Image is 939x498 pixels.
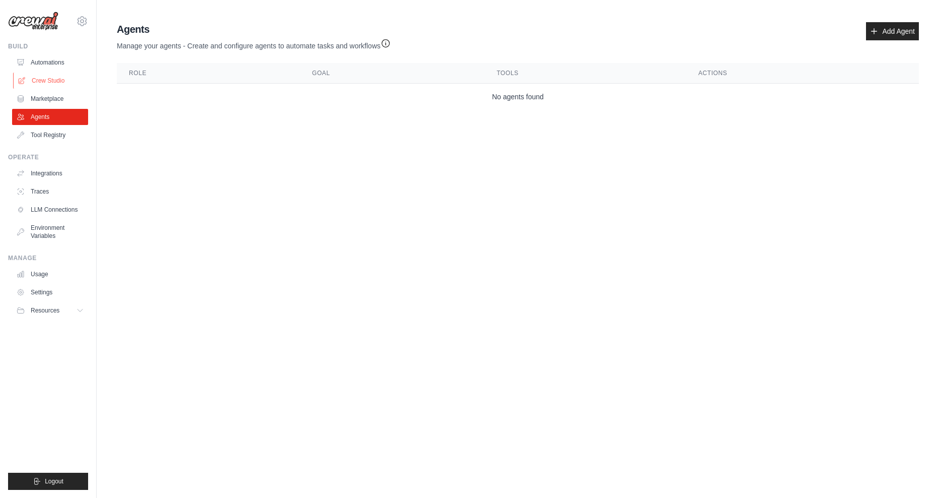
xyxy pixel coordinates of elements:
[45,477,63,485] span: Logout
[31,306,59,315] span: Resources
[12,165,88,181] a: Integrations
[13,73,89,89] a: Crew Studio
[12,302,88,319] button: Resources
[117,84,919,110] td: No agents found
[12,266,88,282] a: Usage
[8,254,88,262] div: Manage
[12,54,88,71] a: Automations
[117,22,391,36] h2: Agents
[8,153,88,161] div: Operate
[12,109,88,125] a: Agents
[8,42,88,50] div: Build
[866,22,919,40] a: Add Agent
[484,63,686,84] th: Tools
[12,91,88,107] a: Marketplace
[12,127,88,143] a: Tool Registry
[12,220,88,244] a: Environment Variables
[300,63,485,84] th: Goal
[12,284,88,300] a: Settings
[12,183,88,200] a: Traces
[8,473,88,490] button: Logout
[8,12,58,31] img: Logo
[117,36,391,51] p: Manage your agents - Create and configure agents to automate tasks and workflows
[12,202,88,218] a: LLM Connections
[117,63,300,84] th: Role
[686,63,919,84] th: Actions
